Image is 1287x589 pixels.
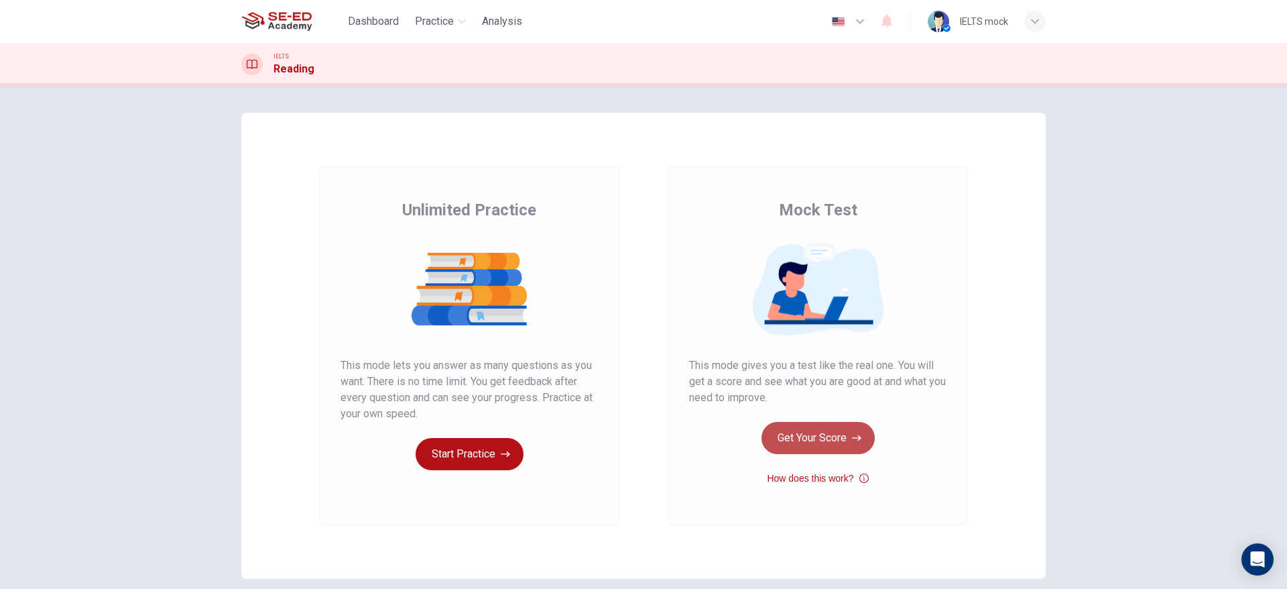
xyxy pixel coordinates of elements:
[415,13,454,30] span: Practice
[477,9,528,34] button: Analysis
[343,9,404,34] button: Dashboard
[482,13,522,30] span: Analysis
[779,199,857,221] span: Mock Test
[410,9,471,34] button: Practice
[1241,543,1274,576] div: Open Intercom Messenger
[241,8,343,35] a: SE-ED Academy logo
[273,52,289,61] span: IELTS
[273,61,314,77] h1: Reading
[689,358,946,406] span: This mode gives you a test like the real one. You will get a score and see what you are good at a...
[348,13,399,30] span: Dashboard
[767,470,868,486] button: How does this work?
[830,17,847,27] img: en
[761,422,875,454] button: Get Your Score
[241,8,312,35] img: SE-ED Academy logo
[960,13,1008,30] div: IELTS mock
[928,11,949,32] img: Profile picture
[341,358,598,422] span: This mode lets you answer as many questions as you want. There is no time limit. You get feedback...
[416,438,524,470] button: Start Practice
[402,199,536,221] span: Unlimited Practice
